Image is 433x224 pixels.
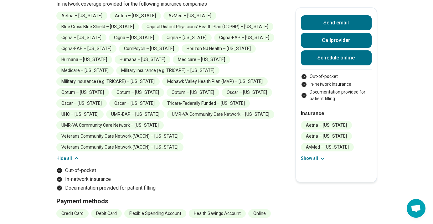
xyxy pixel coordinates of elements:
ul: Payment options [56,167,276,192]
li: Humana – [US_STATE] [56,55,112,64]
li: Horizon NJ Health – [US_STATE] [182,44,256,53]
p: In-network coverage provided for the following insurance companies [56,0,276,8]
li: Health Savings Account [189,209,246,218]
button: Callprovider [301,33,372,48]
li: Debit Card [91,209,122,218]
li: Cigna – [US_STATE] [109,33,159,42]
li: Capital District Physicians’ Health Plan (CDPHP) – [US_STATE] [142,23,273,31]
li: Documentation provided for patient filling [301,89,372,102]
li: Aetna – [US_STATE] [301,132,352,140]
li: Medicare – [US_STATE] [173,55,230,64]
a: Schedule online [301,50,372,65]
li: Aetna – [US_STATE] [56,12,107,20]
li: AvMed – [US_STATE] [163,12,216,20]
h3: Payment methods [56,197,276,206]
button: Hide all [56,155,80,162]
li: In-network insurance [301,81,372,88]
li: Cigna – [US_STATE] [56,33,106,42]
li: Flexible Spending Account [124,209,186,218]
li: Online [248,209,271,218]
h2: Insurance [301,110,372,117]
li: Medicare – [US_STATE] [56,66,114,75]
li: Out-of-pocket [301,73,372,80]
li: Aetna – [US_STATE] [110,12,161,20]
li: Cigna-EAP – [US_STATE] [214,33,274,42]
li: Mohawk Valley Health Plan (MVP) – [US_STATE] [162,77,268,86]
li: UMR-EAP – [US_STATE] [106,110,164,119]
li: Aetna – [US_STATE] [301,121,352,130]
li: Military insurance (e.g. TRICARE) – [US_STATE] [116,66,219,75]
li: Tricare-Federally Funded – [US_STATE] [162,99,250,108]
li: Out-of-pocket [56,167,276,174]
div: Open chat [407,199,425,218]
li: Military insurance (e.g. TRICARE) – [US_STATE] [56,77,160,86]
li: AvMed – [US_STATE] [301,143,354,151]
button: Send email [301,15,372,30]
li: Credit Card [56,209,89,218]
li: UHC – [US_STATE] [56,110,104,119]
li: Optum – [US_STATE] [111,88,164,97]
li: Documentation provided for patient filling [56,184,276,192]
li: Veterans Community Care Network (VACCN) – [US_STATE] [56,132,183,140]
li: ComPsych – [US_STATE] [119,44,179,53]
button: Show all [301,155,326,162]
li: Optum – [US_STATE] [56,88,109,97]
li: In-network insurance [56,176,276,183]
ul: Payment options [301,73,372,102]
li: Cigna – [US_STATE] [162,33,212,42]
li: Humana – [US_STATE] [115,55,170,64]
li: Optum – [US_STATE] [167,88,219,97]
li: UMR-VA Community Care Network – [US_STATE] [167,110,274,119]
li: Veterans Community Care Network (VACCN) – [US_STATE] [56,143,183,151]
li: Oscar – [US_STATE] [109,99,160,108]
li: Cigna-EAP – [US_STATE] [56,44,116,53]
li: UMR-VA Community Care Network – [US_STATE] [56,121,164,130]
li: Oscar – [US_STATE] [222,88,272,97]
li: Blue Cross Blue Shield – [US_STATE] [56,23,139,31]
li: Oscar – [US_STATE] [56,99,107,108]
